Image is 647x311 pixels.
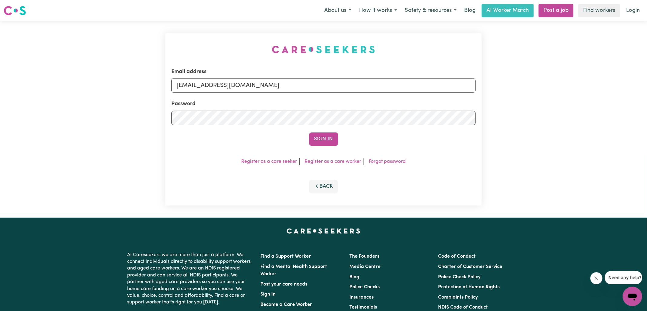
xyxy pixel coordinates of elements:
input: Email address [171,78,476,93]
a: Media Centre [349,264,381,269]
a: AI Worker Match [482,4,534,17]
a: Insurances [349,295,374,300]
button: Back [309,180,338,193]
iframe: Button to launch messaging window [623,287,642,306]
a: Complaints Policy [438,295,478,300]
a: NDIS Code of Conduct [438,305,488,310]
a: Code of Conduct [438,254,476,259]
button: About us [320,4,355,17]
a: Forgot password [369,159,406,164]
a: Become a Care Worker [261,302,312,307]
a: Blog [349,275,359,279]
a: Sign In [261,292,276,297]
p: At Careseekers we are more than just a platform. We connect individuals directly to disability su... [127,249,253,308]
label: Email address [171,68,206,76]
a: The Founders [349,254,379,259]
a: Careseekers home page [287,229,360,233]
a: Register as a care worker [305,159,361,164]
a: Protection of Human Rights [438,285,500,289]
button: Sign In [309,132,338,146]
button: How it works [355,4,401,17]
a: Find a Mental Health Support Worker [261,264,327,276]
iframe: Message from company [605,271,642,284]
a: Testimonials [349,305,377,310]
label: Password [171,100,196,108]
a: Register as a care seeker [241,159,297,164]
img: Careseekers logo [4,5,26,16]
a: Find a Support Worker [261,254,311,259]
a: Login [622,4,643,17]
button: Safety & resources [401,4,460,17]
a: Police Checks [349,285,380,289]
a: Post your care needs [261,282,308,287]
a: Post a job [539,4,573,17]
a: Find workers [578,4,620,17]
a: Charter of Customer Service [438,264,502,269]
a: Police Check Policy [438,275,480,279]
iframe: Close message [590,272,602,284]
a: Careseekers logo [4,4,26,18]
a: Blog [460,4,479,17]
